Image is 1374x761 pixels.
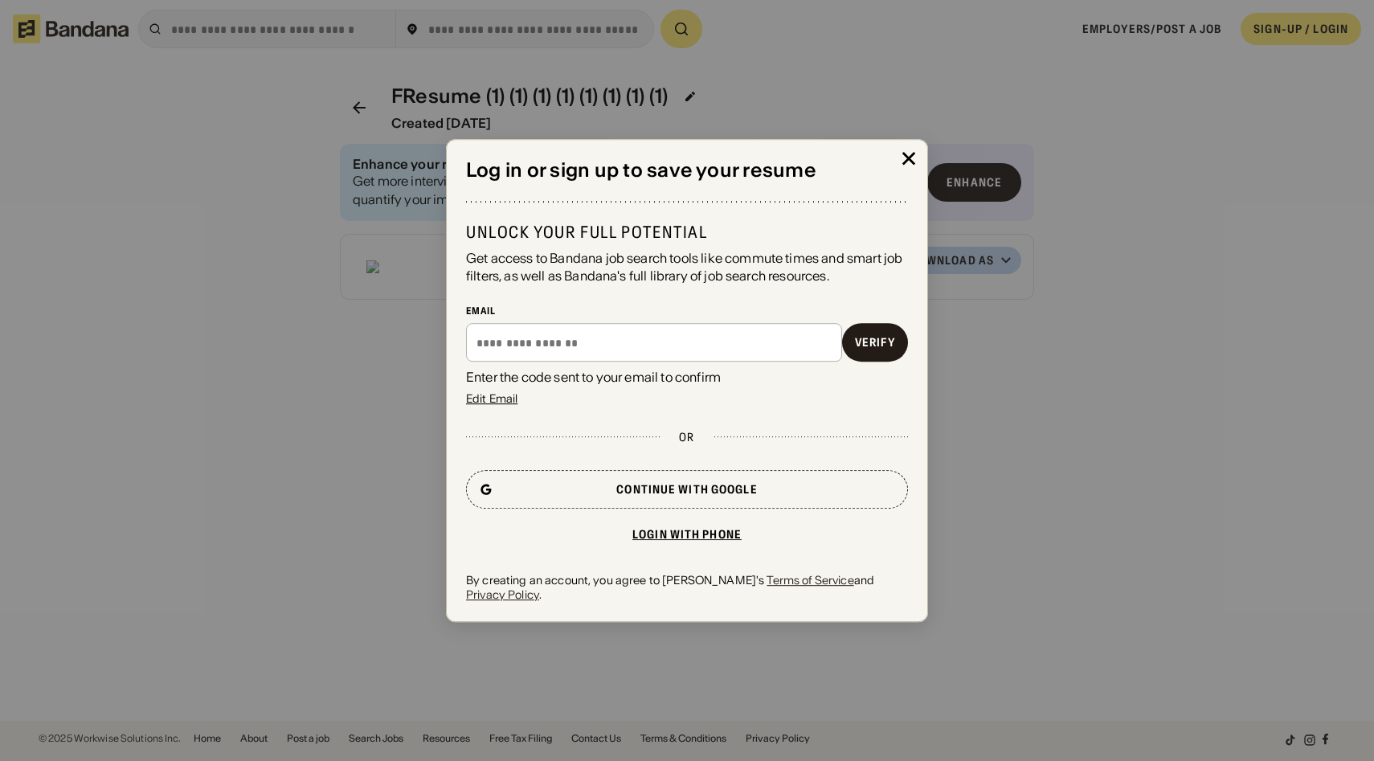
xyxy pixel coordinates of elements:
div: Login with phone [632,529,742,540]
a: Privacy Policy [466,587,539,602]
div: or [679,430,694,444]
div: Log in or sign up to save your resume [466,159,908,182]
div: Verify [855,337,895,348]
div: Continue with Google [616,484,757,495]
div: Enter the code sent to your email to confirm [466,368,908,386]
a: Terms of Service [767,573,853,587]
div: Edit Email [466,393,517,404]
div: By creating an account, you agree to [PERSON_NAME]'s and . [466,573,908,602]
div: Unlock your full potential [466,222,908,243]
div: Email [466,305,908,317]
div: Get access to Bandana job search tools like commute times and smart job filters, as well as Banda... [466,249,908,285]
